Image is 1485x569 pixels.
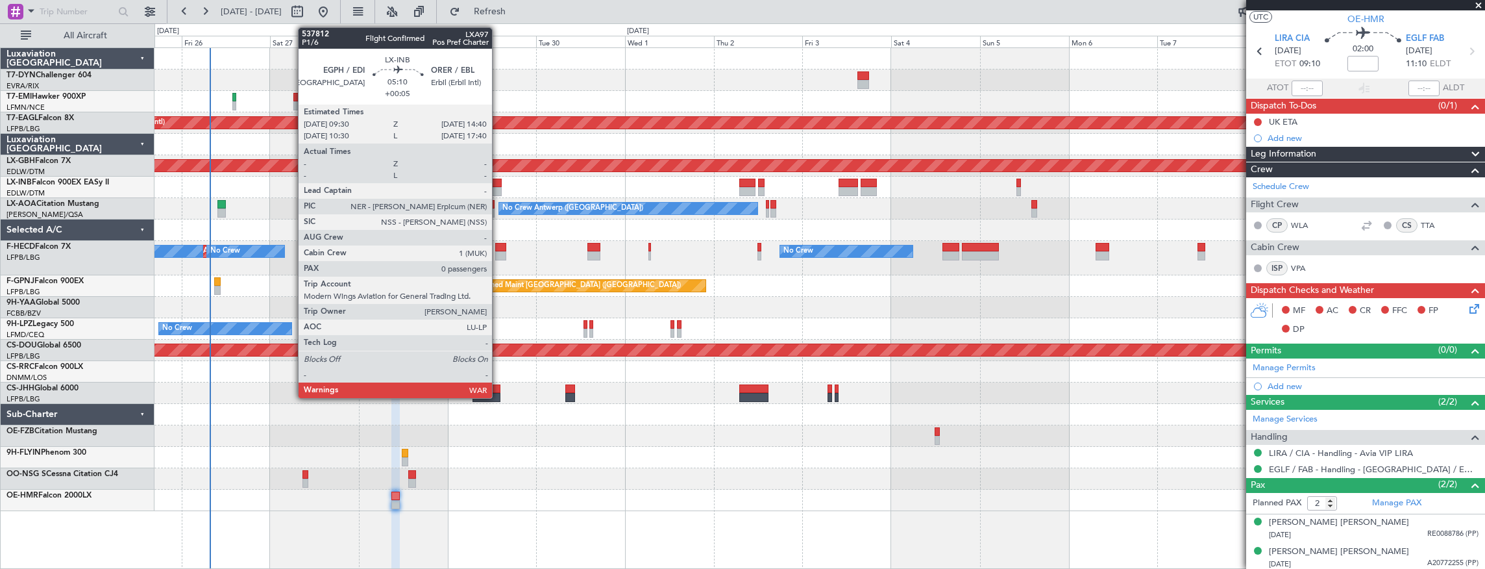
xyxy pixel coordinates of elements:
span: CS-JHH [6,385,34,392]
div: [DATE] [627,26,649,37]
span: ETOT [1275,58,1296,71]
a: LFPB/LBG [6,253,40,262]
span: Handling [1251,430,1288,445]
a: OE-HMRFalcon 2000LX [6,492,92,499]
div: CS [1396,218,1417,233]
div: Wed 1 [625,36,714,47]
div: Sun 28 [359,36,448,47]
span: Services [1251,395,1284,410]
div: Tue 30 [536,36,625,47]
span: Refresh [463,7,517,16]
a: EGLF / FAB - Handling - [GEOGRAPHIC_DATA] / EGLF / FAB [1269,464,1479,475]
span: F-GPNJ [6,277,34,285]
span: FFC [1392,305,1407,318]
div: Fri 3 [802,36,891,47]
span: CR [1360,305,1371,318]
a: CS-RRCFalcon 900LX [6,363,83,371]
a: F-HECDFalcon 7X [6,243,71,251]
a: CS-JHHGlobal 6000 [6,385,79,392]
span: 11:10 [1406,58,1427,71]
a: LX-AOACitation Mustang [6,200,99,208]
span: DP [1293,323,1305,336]
span: AC [1327,305,1338,318]
a: F-GPNJFalcon 900EX [6,277,84,285]
span: (0/1) [1438,99,1457,112]
input: --:-- [1292,81,1323,96]
div: Sun 5 [980,36,1069,47]
button: UTC [1249,11,1272,23]
span: LX-GBH [6,157,35,165]
a: Schedule Crew [1253,181,1309,194]
a: LX-INBFalcon 900EX EASy II [6,179,109,186]
span: OE-HMR [6,492,38,499]
div: [PERSON_NAME] [PERSON_NAME] [1269,516,1409,529]
a: LIRA / CIA - Handling - Avia VIP LIRA [1269,448,1413,459]
a: EDLW/DTM [6,167,45,177]
a: T7-DYNChallenger 604 [6,71,92,79]
span: LIRA CIA [1275,32,1310,45]
span: [DATE] [1269,530,1291,540]
button: All Aircraft [14,25,141,46]
div: Add new [1268,133,1479,144]
span: T7-EAGL [6,114,38,122]
a: 9H-LPZLegacy 500 [6,320,74,328]
span: OE-FZB [6,427,34,435]
a: OO-NSG SCessna Citation CJ4 [6,470,118,478]
div: Tue 7 [1157,36,1246,47]
a: LFPB/LBG [6,351,40,361]
span: T7-DYN [6,71,36,79]
a: WLA [1291,220,1320,231]
input: Trip Number [40,2,114,21]
a: LFMD/CEQ [6,330,44,340]
span: T7-EMI [6,93,32,101]
a: Manage Services [1253,413,1318,426]
span: F-HECD [6,243,35,251]
span: RE0088786 (PP) [1427,529,1479,540]
span: Cabin Crew [1251,240,1299,255]
a: T7-EAGLFalcon 8X [6,114,74,122]
div: No Crew [210,242,240,261]
span: LX-AOA [6,200,36,208]
label: Planned PAX [1253,497,1301,510]
div: No Crew [783,242,813,261]
a: DNMM/LOS [6,373,47,383]
div: Mon 6 [1069,36,1158,47]
span: CS-RRC [6,363,34,371]
span: FP [1429,305,1438,318]
span: [DATE] [1269,559,1291,569]
span: Crew [1251,162,1273,177]
a: [PERSON_NAME]/QSA [6,210,83,220]
span: A20772255 (PP) [1427,558,1479,569]
span: EGLF FAB [1406,32,1444,45]
div: Fri 26 [182,36,271,47]
span: CS-DOU [6,342,37,349]
a: OE-FZBCitation Mustang [6,427,97,435]
span: [DATE] [1406,45,1432,58]
span: (0/0) [1438,343,1457,357]
span: [DATE] - [DATE] [221,6,282,18]
span: Leg Information [1251,147,1316,162]
button: Refresh [443,1,521,22]
span: [DATE] [1275,45,1301,58]
div: UK ETA [1269,116,1297,127]
div: No Crew [162,319,192,338]
span: 9H-LPZ [6,320,32,328]
a: TTA [1421,220,1450,231]
span: OO-NSG S [6,470,46,478]
span: ALDT [1443,82,1464,95]
span: OE-HMR [1347,12,1384,26]
a: CS-DOUGlobal 6500 [6,342,81,349]
div: [DATE] [157,26,179,37]
div: Planned Maint [GEOGRAPHIC_DATA] ([GEOGRAPHIC_DATA]) [476,276,681,296]
div: Add new [1268,381,1479,392]
a: 9H-YAAGlobal 5000 [6,299,80,307]
a: Manage Permits [1253,362,1316,375]
a: LFMN/NCE [6,103,45,112]
span: MF [1293,305,1305,318]
span: (2/2) [1438,477,1457,491]
span: All Aircraft [34,31,137,40]
a: LX-GBHFalcon 7X [6,157,71,165]
span: Dispatch Checks and Weather [1251,283,1374,298]
div: ISP [1266,261,1288,275]
span: ATOT [1267,82,1288,95]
